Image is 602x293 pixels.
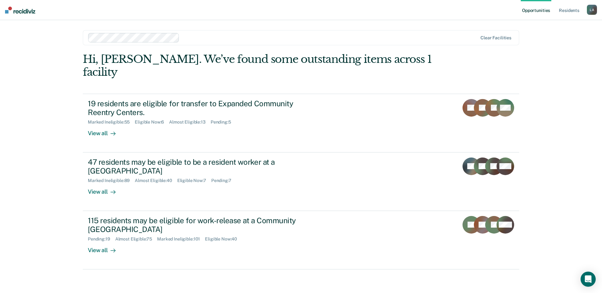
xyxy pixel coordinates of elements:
div: Open Intercom Messenger [581,272,596,287]
div: Marked Ineligible : 101 [157,236,205,242]
div: Almost Eligible : 40 [135,178,177,183]
div: Marked Ineligible : 55 [88,119,135,125]
div: View all [88,183,123,196]
img: Recidiviz [5,7,35,14]
div: View all [88,242,123,254]
div: Eligible Now : 6 [135,119,169,125]
div: Pending : 19 [88,236,115,242]
div: 47 residents may be eligible to be a resident worker at a [GEOGRAPHIC_DATA] [88,158,309,176]
div: 115 residents may be eligible for work-release at a Community [GEOGRAPHIC_DATA] [88,216,309,234]
div: Almost Eligible : 75 [115,236,157,242]
a: 115 residents may be eligible for work-release at a Community [GEOGRAPHIC_DATA]Pending:19Almost E... [83,211,519,269]
div: Eligible Now : 40 [205,236,242,242]
a: 19 residents are eligible for transfer to Expanded Community Reentry Centers.Marked Ineligible:55... [83,94,519,152]
div: Almost Eligible : 13 [169,119,211,125]
div: Pending : 5 [211,119,236,125]
div: Marked Ineligible : 89 [88,178,135,183]
div: Clear facilities [480,35,511,41]
a: 47 residents may be eligible to be a resident worker at a [GEOGRAPHIC_DATA]Marked Ineligible:89Al... [83,152,519,211]
div: View all [88,125,123,137]
div: Eligible Now : 7 [177,178,211,183]
button: LA [587,5,597,15]
div: L A [587,5,597,15]
div: Hi, [PERSON_NAME]. We’ve found some outstanding items across 1 facility [83,53,432,79]
div: 19 residents are eligible for transfer to Expanded Community Reentry Centers. [88,99,309,117]
div: Pending : 7 [211,178,236,183]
